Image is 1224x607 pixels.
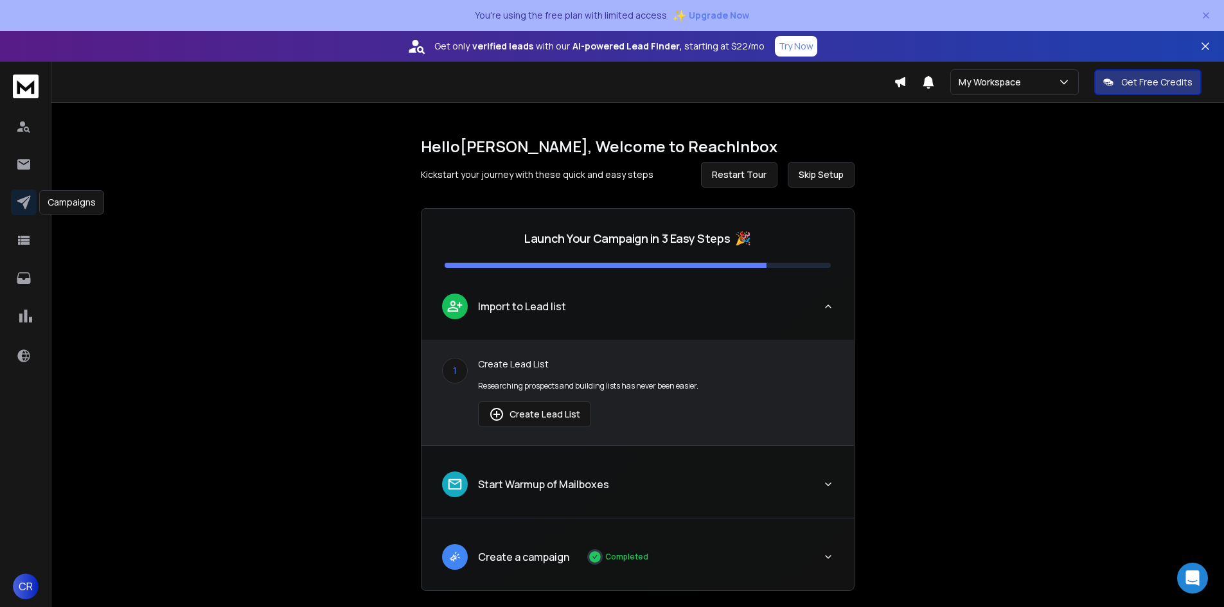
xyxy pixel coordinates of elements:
[39,190,104,215] div: Campaigns
[472,40,533,53] strong: verified leads
[434,40,765,53] p: Get only with our starting at $22/mo
[1177,563,1208,594] div: Open Intercom Messenger
[478,477,609,492] p: Start Warmup of Mailboxes
[775,36,817,57] button: Try Now
[959,76,1026,89] p: My Workspace
[701,162,777,188] button: Restart Tour
[735,229,751,247] span: 🎉
[672,6,686,24] span: ✨
[689,9,749,22] span: Upgrade Now
[478,401,591,427] button: Create Lead List
[524,229,730,247] p: Launch Your Campaign in 3 Easy Steps
[489,407,504,422] img: lead
[478,358,833,371] p: Create Lead List
[442,358,468,383] div: 1
[572,40,682,53] strong: AI-powered Lead Finder,
[421,136,855,157] h1: Hello [PERSON_NAME] , Welcome to ReachInbox
[13,574,39,599] button: CR
[421,461,854,518] button: leadStart Warmup of Mailboxes
[421,340,854,445] div: leadImport to Lead list
[478,549,569,565] p: Create a campaign
[799,168,844,181] span: Skip Setup
[672,3,749,28] button: ✨Upgrade Now
[1121,76,1193,89] p: Get Free Credits
[447,549,463,565] img: lead
[478,299,566,314] p: Import to Lead list
[421,168,653,181] p: Kickstart your journey with these quick and easy steps
[13,75,39,98] img: logo
[421,534,854,590] button: leadCreate a campaignCompleted
[605,552,648,562] p: Completed
[475,9,667,22] p: You're using the free plan with limited access
[1094,69,1202,95] button: Get Free Credits
[447,298,463,314] img: lead
[779,40,813,53] p: Try Now
[478,381,833,391] p: Researching prospects and building lists has never been easier.
[788,162,855,188] button: Skip Setup
[447,476,463,493] img: lead
[421,283,854,340] button: leadImport to Lead list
